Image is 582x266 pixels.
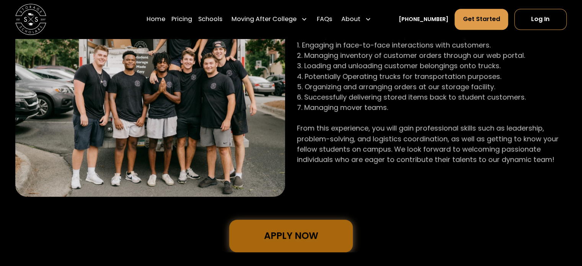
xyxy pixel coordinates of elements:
a: Apply Now [229,220,352,252]
a: Get Started [455,9,508,29]
a: Log In [514,9,567,29]
div: Moving After College [231,15,297,24]
div: About [338,8,374,30]
a: home [15,4,46,35]
a: Home [147,8,165,30]
a: FAQs [316,8,332,30]
a: Schools [198,8,222,30]
a: Pricing [171,8,192,30]
div: About [341,15,360,24]
a: [PHONE_NUMBER] [399,15,448,23]
img: Storage Scholars main logo [15,4,46,35]
div: Moving After College [228,8,310,30]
